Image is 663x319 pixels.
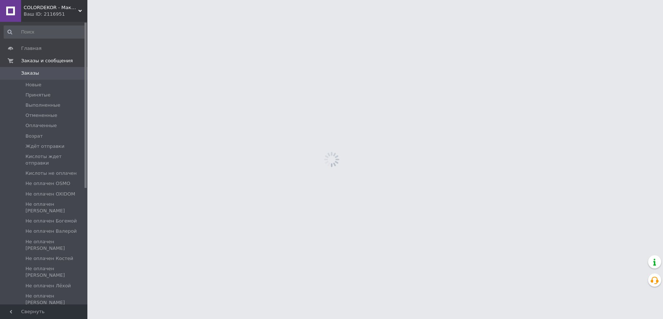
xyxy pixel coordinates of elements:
[21,45,42,52] span: Главная
[25,239,85,252] span: Не оплачен [PERSON_NAME]
[21,58,73,64] span: Заказы и сообщения
[25,143,64,150] span: Ждёт отправки
[25,228,77,235] span: Не оплачен Валерой
[25,112,57,119] span: Отмененные
[25,170,77,177] span: Кислоты не оплачен
[25,180,70,187] span: Не оплачен OSMO
[25,293,85,306] span: Не оплачен [PERSON_NAME]
[25,265,85,279] span: Не оплачен [PERSON_NAME]
[25,122,57,129] span: Оплаченные
[21,70,39,76] span: Заказы
[25,102,60,109] span: Выполненные
[25,133,43,139] span: Возрат
[25,82,42,88] span: Новые
[25,201,85,214] span: Не оплачен [PERSON_NAME]
[24,11,87,17] div: Ваш ID: 2116951
[25,218,77,224] span: Не оплачен Богемой
[25,191,75,197] span: Не оплачен OXIDOM
[25,283,71,289] span: Не оплачен Лёхой
[25,153,85,166] span: Кислоты ждет отправки
[25,92,51,98] span: Принятые
[4,25,86,39] input: Поиск
[24,4,78,11] span: COLORDEKOR - Максимум эффекта при минимуме средств!
[25,255,73,262] span: Не оплачен Костей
